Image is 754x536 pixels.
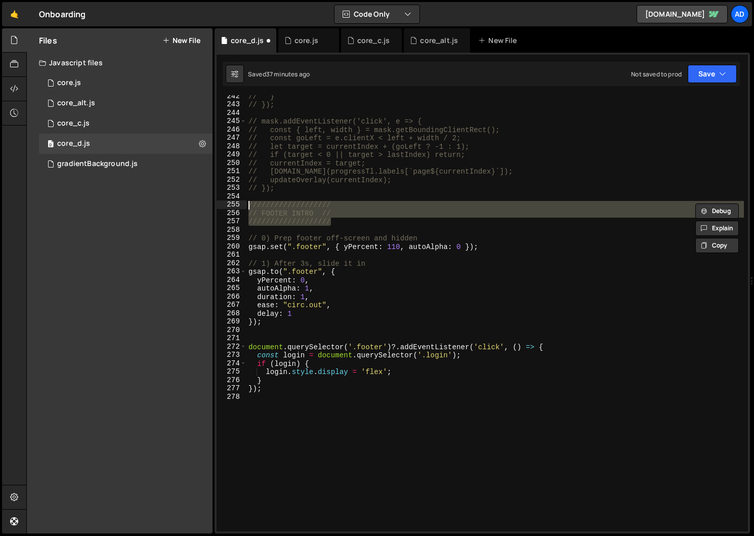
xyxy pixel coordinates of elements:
h2: Files [39,35,57,46]
div: 264 [217,276,246,284]
div: 265 [217,284,246,293]
div: 275 [217,367,246,376]
button: Explain [695,221,739,236]
div: gradientBackground.js [57,159,138,169]
div: Onboarding [39,8,86,20]
div: 267 [217,301,246,309]
div: core.js [57,78,81,88]
div: 269 [217,317,246,326]
div: 257 [217,217,246,226]
div: 256 [217,209,246,218]
div: 15891/42404.js [39,154,213,174]
div: Not saved to prod [631,70,682,78]
div: core_c.js [357,35,390,46]
div: 260 [217,242,246,251]
div: Javascript files [27,53,213,73]
div: 268 [217,309,246,318]
div: 15891/44342.js [39,134,213,154]
div: 277 [217,384,246,393]
div: 245 [217,117,246,126]
div: Saved [248,70,310,78]
div: 248 [217,142,246,151]
div: 242 [217,92,246,101]
div: 251 [217,167,246,176]
div: 15891/42954.js [39,93,213,113]
div: 254 [217,192,246,201]
div: 244 [217,109,246,117]
a: 🤙 [2,2,27,26]
div: 276 [217,376,246,385]
div: 271 [217,334,246,343]
span: 0 [48,141,54,149]
div: 262 [217,259,246,268]
button: Copy [695,238,739,253]
div: 270 [217,326,246,335]
div: core_alt.js [420,35,458,46]
div: 247 [217,134,246,142]
div: 274 [217,359,246,368]
div: 15891/44104.js [39,113,213,134]
div: 261 [217,251,246,259]
div: 15891/42388.js [39,73,213,93]
div: 246 [217,126,246,134]
button: Debug [695,203,739,219]
div: 243 [217,100,246,109]
div: core_d.js [57,139,90,148]
div: New File [478,35,521,46]
div: 258 [217,226,246,234]
a: [DOMAIN_NAME] [637,5,728,23]
div: core_alt.js [57,99,95,108]
div: 263 [217,267,246,276]
button: Save [688,65,737,83]
a: Ad [731,5,749,23]
div: 252 [217,176,246,184]
button: New File [162,36,200,45]
div: core_d.js [231,35,264,46]
div: 272 [217,343,246,351]
div: 250 [217,159,246,168]
div: core.js [295,35,318,46]
div: 249 [217,150,246,159]
div: 266 [217,293,246,301]
div: 273 [217,351,246,359]
div: 278 [217,393,246,401]
div: core_c.js [57,119,90,128]
div: 253 [217,184,246,192]
div: 259 [217,234,246,242]
button: Code Only [334,5,420,23]
div: 255 [217,200,246,209]
div: 37 minutes ago [266,70,310,78]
